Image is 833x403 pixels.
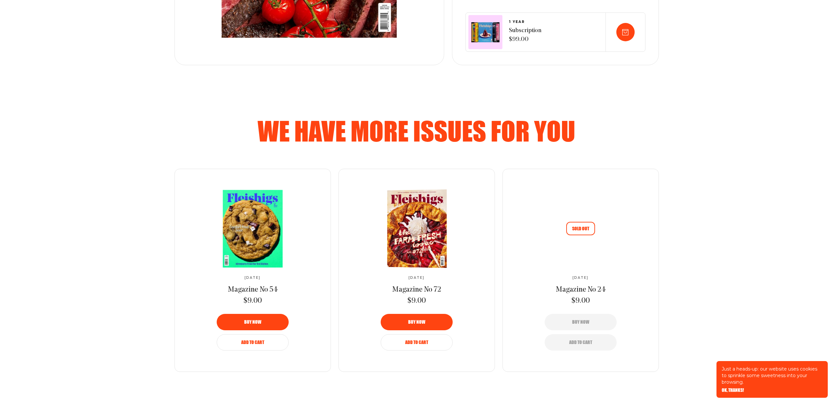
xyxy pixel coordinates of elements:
span: Magazine No 24 [556,286,606,294]
span: $9.00 [244,296,262,306]
a: Magazine No 54Magazine No 54 [198,190,307,267]
span: Subscription $99.00 [509,27,541,44]
span: 1 YEAR [509,20,541,24]
img: Magazine No 72 [363,189,472,268]
a: Magazine No 24 [556,285,606,295]
span: Sold Out [566,222,595,235]
a: Magazine No 54 [228,285,278,295]
span: [DATE] [572,276,589,280]
span: Magazine No 72 [392,286,441,294]
span: Buy now [244,320,261,324]
button: Add to Cart [217,334,289,351]
span: [DATE] [408,276,425,280]
span: Buy now [572,320,589,324]
img: Magazine No 54 [198,190,307,268]
span: Add to Cart [241,340,264,345]
a: Magazine No 72 [392,285,441,295]
button: Buy now [381,314,453,330]
span: $9.00 [407,296,426,306]
span: Magazine No 54 [228,286,278,294]
a: 1 YEARSubscription $99.00 [509,20,541,44]
button: Buy now [545,314,617,330]
button: Add to Cart [381,334,453,351]
span: Add to Cart [405,340,428,345]
span: [DATE] [244,276,261,280]
button: OK, THANKS! [722,388,744,393]
span: Add to Cart [569,340,592,345]
span: Buy now [408,320,425,324]
a: Magazine No 72Magazine No 72 [362,190,471,267]
img: Magazines image [471,22,499,42]
a: Sold OutMagazine No 24Magazine No 24 [526,190,635,267]
button: Buy now [217,314,289,330]
button: Add to Cart [545,334,617,351]
img: Magazine No 24 [526,190,635,268]
p: Just a heads-up: our website uses cookies to sprinkle some sweetness into your browsing. [722,366,823,385]
h2: We Have More Issues For You [249,118,584,144]
span: $9.00 [571,296,590,306]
